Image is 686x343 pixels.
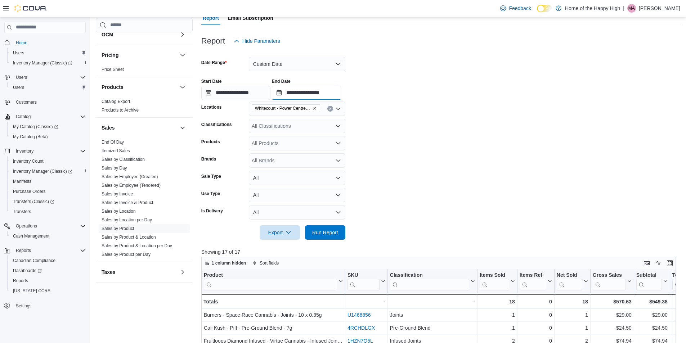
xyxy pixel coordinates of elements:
[557,311,588,319] div: 1
[480,272,509,290] div: Items Sold
[636,272,662,279] div: Subtotal
[13,301,86,310] span: Settings
[7,156,89,166] button: Inventory Count
[520,324,552,332] div: 0
[520,297,552,306] div: 0
[102,209,136,214] a: Sales by Location
[13,288,50,294] span: [US_STATE] CCRS
[480,311,515,319] div: 1
[390,324,475,332] div: Pre-Ground Blend
[1,72,89,82] button: Users
[1,112,89,122] button: Catalog
[10,187,49,196] a: Purchase Orders
[557,297,588,306] div: 18
[1,97,89,107] button: Customers
[593,297,632,306] div: $570.63
[10,49,27,57] a: Users
[249,57,345,71] button: Custom Date
[204,311,343,319] div: Burners - Space Race Cannabis - Joints - 10 x 0.35g
[102,200,153,205] a: Sales by Invoice & Product
[665,259,674,267] button: Enter fullscreen
[10,122,86,131] span: My Catalog (Classic)
[557,324,588,332] div: 1
[636,272,662,290] div: Subtotal
[636,324,668,332] div: $24.50
[327,106,333,112] button: Clear input
[7,122,89,132] a: My Catalog (Classic)
[102,268,177,276] button: Taxes
[13,124,58,130] span: My Catalog (Classic)
[10,286,86,295] span: Washington CCRS
[102,217,152,222] a: Sales by Location per Day
[249,205,345,220] button: All
[13,38,86,47] span: Home
[593,272,626,290] div: Gross Sales
[636,297,668,306] div: $549.38
[13,189,46,194] span: Purchase Orders
[7,286,89,296] button: [US_STATE] CCRS
[7,256,89,266] button: Canadian Compliance
[13,158,44,164] span: Inventory Count
[627,4,636,13] div: Monica Arychuk
[250,259,282,267] button: Sort fields
[102,252,151,257] span: Sales by Product per Day
[10,266,86,275] span: Dashboards
[202,259,249,267] button: 1 column hidden
[13,147,86,155] span: Inventory
[509,5,531,12] span: Feedback
[204,272,337,279] div: Product
[272,86,341,100] input: Press the down key to open a popover containing a calendar.
[102,124,115,131] h3: Sales
[13,209,31,215] span: Transfers
[14,5,47,12] img: Cova
[557,272,582,279] div: Net Sold
[201,208,223,214] label: Is Delivery
[13,258,55,263] span: Canadian Compliance
[1,300,89,311] button: Settings
[10,157,46,166] a: Inventory Count
[102,165,127,171] span: Sales by Day
[10,132,86,141] span: My Catalog (Beta)
[102,84,177,91] button: Products
[102,157,145,162] span: Sales by Classification
[13,60,72,66] span: Inventory Manager (Classic)
[4,35,86,330] nav: Complex example
[13,268,42,274] span: Dashboards
[102,243,172,248] a: Sales by Product & Location per Day
[242,37,280,45] span: Hide Parameters
[10,167,75,176] a: Inventory Manager (Classic)
[102,217,152,223] span: Sales by Location per Day
[96,138,193,262] div: Sales
[537,5,552,12] input: Dark Mode
[102,124,177,131] button: Sales
[272,78,291,84] label: End Date
[480,272,515,290] button: Items Sold
[10,256,58,265] a: Canadian Compliance
[10,207,34,216] a: Transfers
[636,272,668,290] button: Subtotal
[178,268,187,276] button: Taxes
[16,223,37,229] span: Operations
[10,232,52,240] a: Cash Management
[13,233,49,239] span: Cash Management
[7,58,89,68] a: Inventory Manager (Classic)
[335,140,341,146] button: Open list of options
[102,200,153,206] span: Sales by Invoice & Product
[10,232,86,240] span: Cash Management
[480,324,515,332] div: 1
[102,31,177,38] button: OCM
[201,104,222,110] label: Locations
[10,177,34,186] a: Manifests
[102,99,130,104] span: Catalog Export
[13,73,86,82] span: Users
[390,272,469,290] div: Classification
[16,40,27,46] span: Home
[260,225,300,240] button: Export
[10,49,86,57] span: Users
[636,311,668,319] div: $29.00
[348,272,385,290] button: SKU
[102,148,130,154] span: Itemized Sales
[10,207,86,216] span: Transfers
[201,60,227,66] label: Date Range
[16,148,33,154] span: Inventory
